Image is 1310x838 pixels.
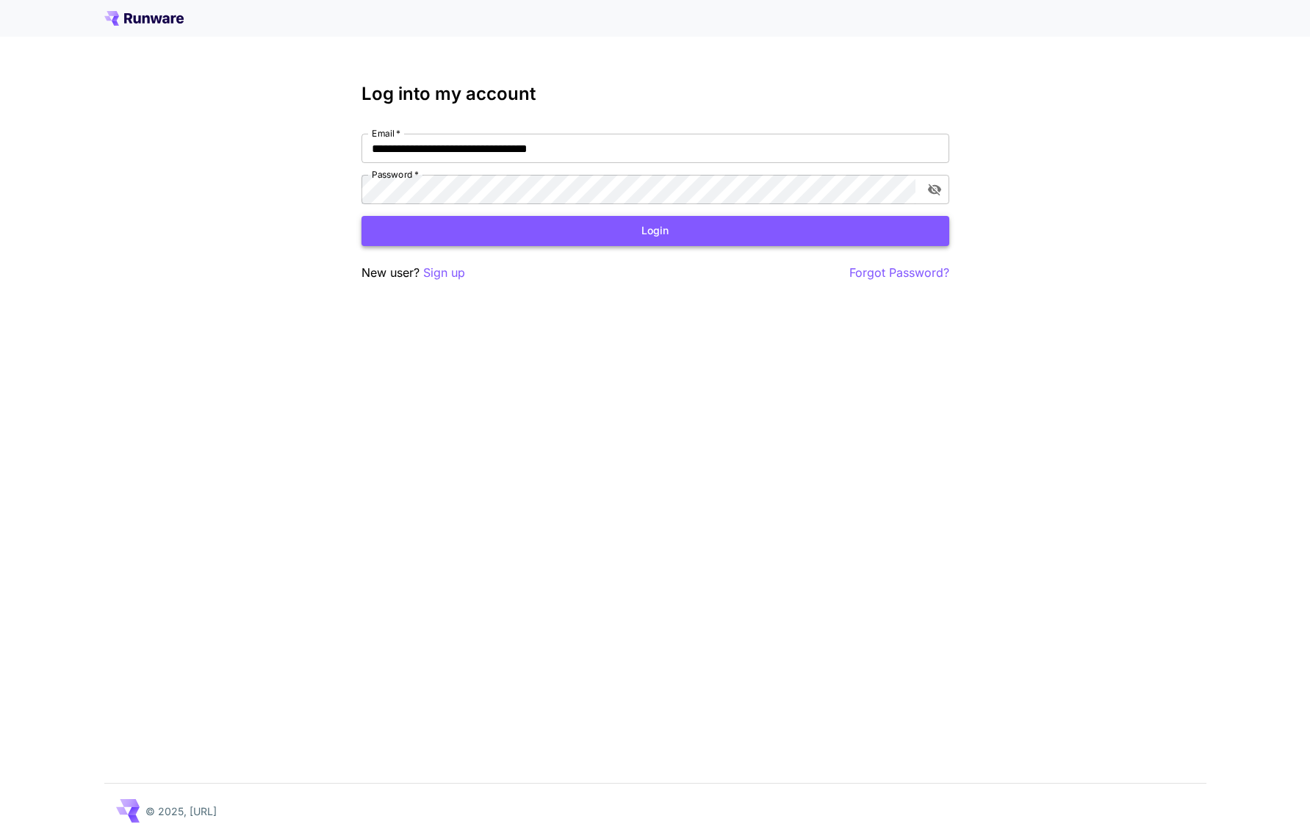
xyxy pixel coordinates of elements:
[921,176,948,203] button: toggle password visibility
[423,264,465,282] button: Sign up
[361,264,465,282] p: New user?
[361,84,949,104] h3: Log into my account
[372,127,400,140] label: Email
[361,216,949,246] button: Login
[145,803,217,819] p: © 2025, [URL]
[372,168,419,181] label: Password
[849,264,949,282] button: Forgot Password?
